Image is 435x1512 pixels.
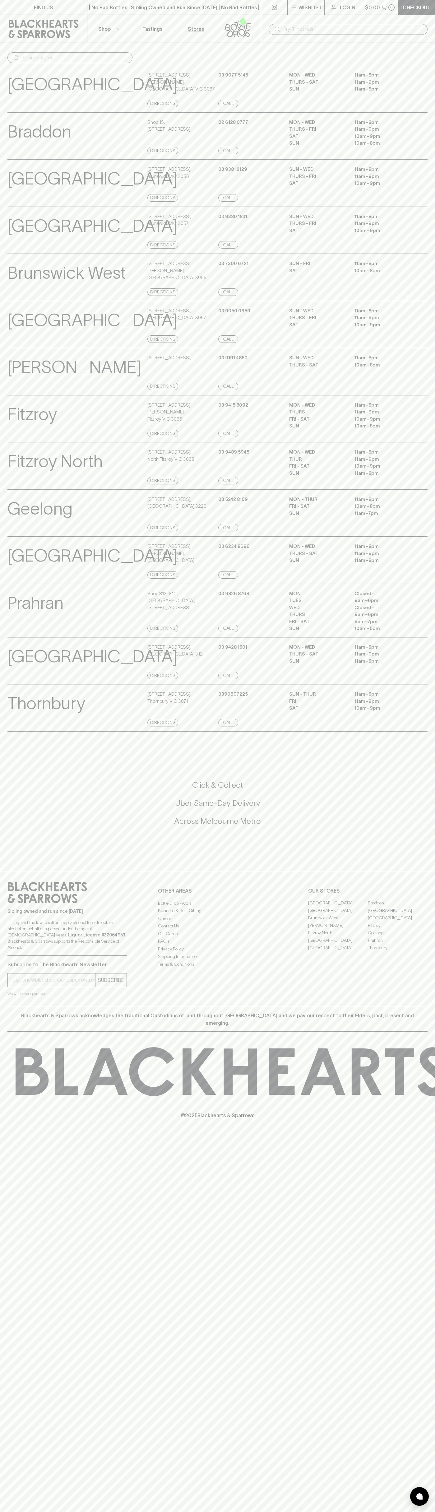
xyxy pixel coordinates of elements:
p: Closed – [354,590,410,597]
a: [GEOGRAPHIC_DATA] [308,907,368,914]
p: 10am – 8pm [354,140,410,147]
p: 03 5242 8109 [218,496,248,503]
p: [STREET_ADDRESS][PERSON_NAME] , Fitzroy VIC 3065 [147,402,217,423]
p: Checkout [403,4,431,11]
p: SUN - WED [289,166,345,173]
p: SAT [289,133,345,140]
p: 03 9489 5945 [218,449,249,456]
a: Bottle Drop FAQ's [158,899,277,907]
a: Directions [147,571,178,579]
p: SUN [289,510,345,517]
p: MON - THUR [289,496,345,503]
a: Thornbury [368,944,428,952]
p: THURS - SAT [289,651,345,658]
p: SUN [289,140,345,147]
a: Call [218,335,238,343]
a: Directions [147,477,178,484]
p: 03 9380 1831 [218,213,247,220]
p: 03 9191 4850 [218,354,248,362]
p: MON - WED [289,402,345,409]
p: 11am – 9pm [354,126,410,133]
p: SUN - WED [289,213,345,220]
a: Call [218,719,238,726]
p: 9am – 6pm [354,611,410,618]
p: Thornbury [7,691,85,716]
a: Careers [158,915,277,922]
p: MON - WED [289,644,345,651]
p: [STREET_ADDRESS][PERSON_NAME] , [GEOGRAPHIC_DATA] 3055 [147,260,217,281]
p: Brunswick West [7,260,126,286]
p: THURS - SAT [289,79,345,86]
p: 11am – 8pm [354,307,410,315]
p: THURS - FRI [289,220,345,227]
p: 11am – 9pm [354,220,410,227]
p: SUN [289,86,345,93]
p: [GEOGRAPHIC_DATA] [7,543,177,569]
a: Directions [147,625,178,632]
a: Call [218,100,238,107]
a: Geelong [368,929,428,937]
p: SAT [289,321,345,329]
p: Sat [289,705,345,712]
p: 11am – 9pm [354,550,410,557]
p: THURS [289,408,345,416]
a: [PERSON_NAME] [308,922,368,929]
p: Fitzroy [7,402,57,427]
p: 11am – 8pm [354,119,410,126]
p: We will never spam you [7,991,127,997]
a: [GEOGRAPHIC_DATA] [368,907,428,914]
a: [GEOGRAPHIC_DATA] [308,899,368,907]
p: SUN [289,625,345,632]
a: FAQ's [158,938,277,945]
p: 11am – 7pm [354,510,410,517]
p: MON - WED [289,449,345,456]
p: 10am – 8pm [354,422,410,430]
a: Directions [147,524,178,531]
p: [STREET_ADDRESS] , [GEOGRAPHIC_DATA] 3220 [147,496,206,510]
p: Braddon [7,119,71,145]
p: [GEOGRAPHIC_DATA] [7,307,177,333]
a: Call [218,571,238,579]
p: 11am – 9pm [354,651,410,658]
a: Directions [147,335,178,343]
p: 11am – 8pm [354,691,410,698]
p: FIND US [34,4,53,11]
p: Tastings [142,25,162,33]
p: 11am – 9pm [354,314,410,321]
p: 10am – 9pm [354,416,410,423]
p: [STREET_ADDRESS] , Brunswick VIC 3056 [147,166,191,180]
p: 0399697225 [218,691,248,698]
input: Search stores [22,53,127,63]
p: 11am – 8pm [354,470,410,477]
p: 11am – 8pm [354,260,410,267]
p: 11am – 8pm [354,86,410,93]
a: Call [218,524,238,531]
a: Call [218,147,238,154]
p: THURS - SAT [289,362,345,369]
p: WED [289,604,345,611]
p: [GEOGRAPHIC_DATA] [7,644,177,670]
p: 9am – 6pm [354,597,410,604]
p: 11am – 9pm [354,173,410,180]
a: Call [218,241,238,249]
p: SUN [289,470,345,477]
p: SUN - WED [289,307,345,315]
h5: Uber Same-Day Delivery [7,798,428,808]
a: Call [218,672,238,679]
p: 11am – 8pm [354,72,410,79]
p: 11am – 8pm [354,644,410,651]
p: 10am – 8pm [354,503,410,510]
a: [GEOGRAPHIC_DATA] [308,944,368,952]
a: Call [218,430,238,437]
p: 11am – 8pm [354,543,410,550]
p: 11am – 9pm [354,698,410,705]
p: 02 6128 0777 [218,119,248,126]
p: 11am – 8pm [354,658,410,665]
h5: Across Melbourne Metro [7,816,428,826]
a: Directions [147,147,178,154]
a: Directions [147,241,178,249]
p: [STREET_ADDRESS] , [GEOGRAPHIC_DATA] 3121 [147,644,205,658]
p: 03 7300 6721 [218,260,248,267]
a: Shipping Information [158,953,277,960]
p: 11am – 8pm [354,213,410,220]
